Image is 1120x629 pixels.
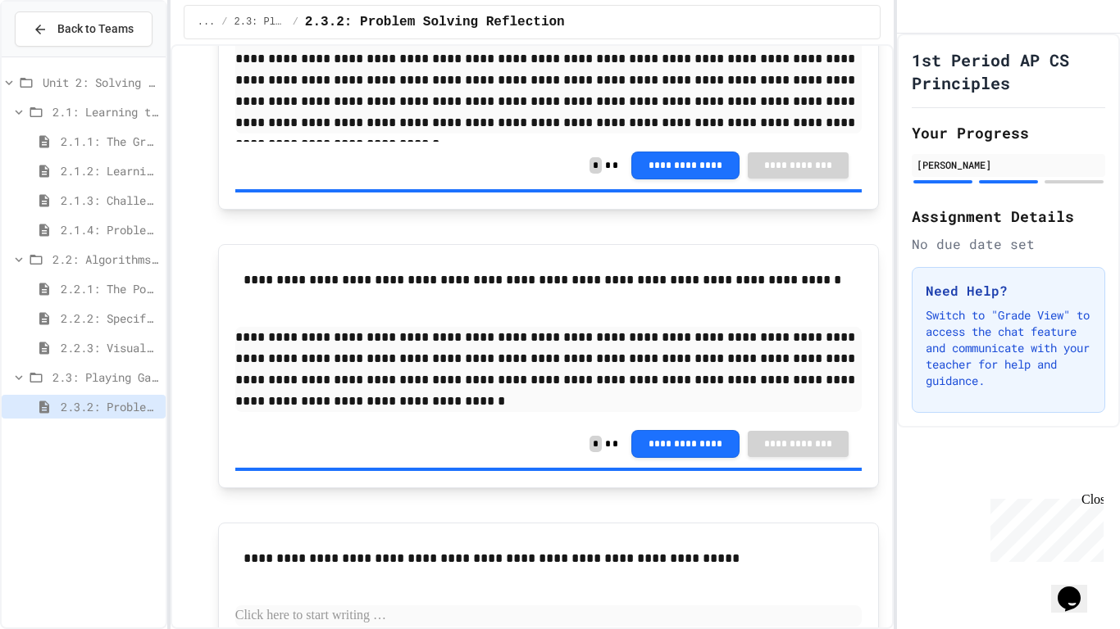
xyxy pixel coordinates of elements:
[61,398,159,415] span: 2.3.2: Problem Solving Reflection
[305,12,565,32] span: 2.3.2: Problem Solving Reflection
[912,48,1105,94] h1: 1st Period AP CS Principles
[7,7,113,104] div: Chat with us now!Close
[912,234,1105,254] div: No due date set
[198,16,216,29] span: ...
[912,121,1105,144] h2: Your Progress
[61,339,159,356] span: 2.2.3: Visualizing Logic with Flowcharts
[221,16,227,29] span: /
[57,20,134,38] span: Back to Teams
[61,192,159,209] span: 2.1.3: Challenge Problem - The Bridge
[1051,563,1104,613] iframe: chat widget
[917,157,1100,172] div: [PERSON_NAME]
[293,16,298,29] span: /
[984,492,1104,562] iframe: chat widget
[52,369,159,386] span: 2.3: Playing Games
[52,251,159,268] span: 2.2: Algorithms - from Pseudocode to Flowcharts
[61,162,159,179] span: 2.1.2: Learning to Solve Hard Problems
[912,205,1105,228] h2: Assignment Details
[43,74,159,91] span: Unit 2: Solving Problems in Computer Science
[926,281,1091,301] h3: Need Help?
[52,103,159,120] span: 2.1: Learning to Solve Hard Problems
[61,280,159,297] span: 2.2.1: The Power of Algorithms
[926,307,1091,389] p: Switch to "Grade View" to access the chat feature and communicate with your teacher for help and ...
[61,221,159,238] span: 2.1.4: Problem Solving Practice
[61,133,159,150] span: 2.1.1: The Growth Mindset
[234,16,286,29] span: 2.3: Playing Games
[61,310,159,327] span: 2.2.2: Specifying Ideas with Pseudocode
